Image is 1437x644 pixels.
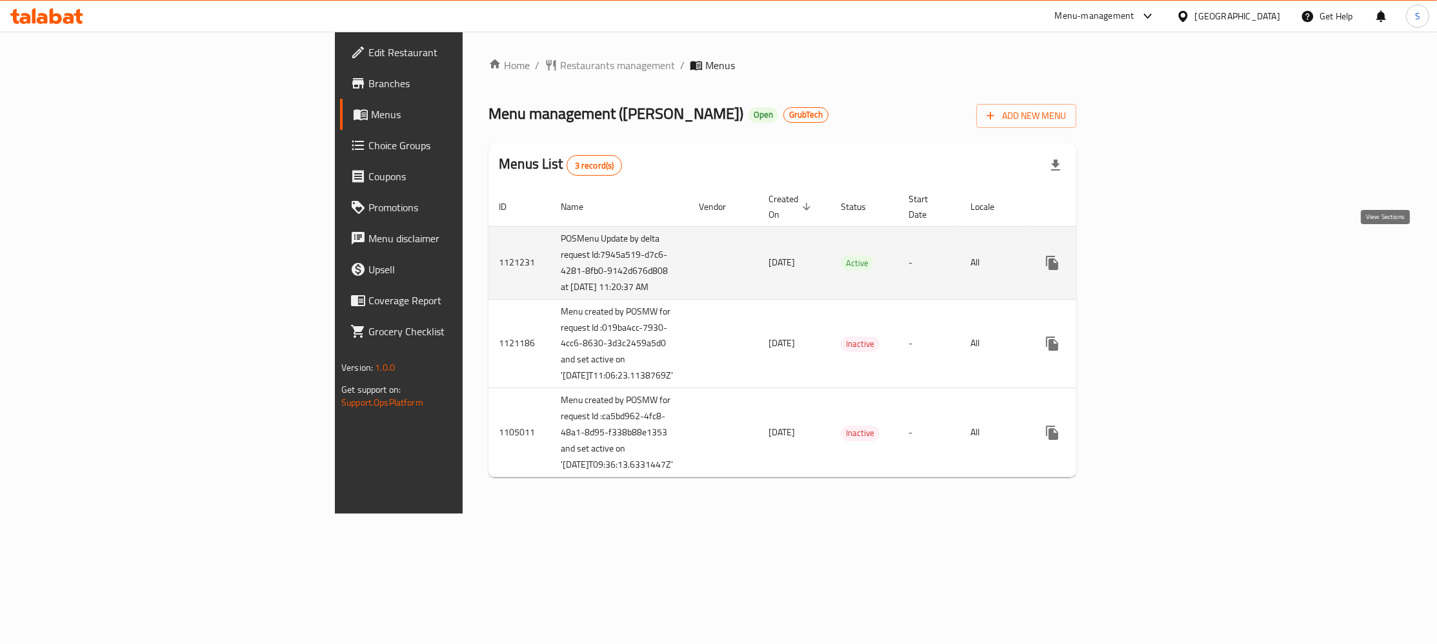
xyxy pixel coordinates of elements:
nav: breadcrumb [488,57,1076,73]
button: Change Status [1068,417,1099,448]
span: Name [561,199,600,214]
div: Inactive [841,426,879,441]
span: Status [841,199,883,214]
button: Add New Menu [976,104,1076,128]
span: GrubTech [784,109,828,120]
span: Choice Groups [368,138,565,153]
li: / [680,57,685,73]
span: Branches [368,76,565,91]
span: Upsell [368,262,565,277]
td: Menu created by POSMW for request Id :019ba4cc-7930-4cc6-8630-3d3c2459a5d0 and set active on '[DA... [550,299,688,388]
td: - [898,388,960,477]
td: All [960,388,1027,477]
div: Open [749,107,778,123]
span: Inactive [841,426,879,441]
th: Actions [1027,187,1171,227]
table: enhanced table [488,187,1171,478]
a: Edit Restaurant [340,37,575,68]
span: Menu disclaimer [368,231,565,246]
div: Active [841,255,874,271]
td: - [898,226,960,299]
a: Promotions [340,192,575,223]
td: All [960,226,1027,299]
span: 1.0.0 [375,359,395,376]
span: Menus [371,107,565,122]
a: Branches [340,68,575,99]
span: [DATE] [769,335,795,351]
span: Created On [769,191,815,222]
span: Add New Menu [987,108,1066,124]
div: Export file [1040,150,1071,181]
span: Get support on: [341,381,401,398]
span: [DATE] [769,254,795,271]
div: Inactive [841,337,879,352]
a: Grocery Checklist [340,316,575,347]
a: Menus [340,99,575,130]
td: Menu created by POSMW for request Id :ca5bd962-4fc8-48a1-8d95-f338b88e1353 and set active on '[DA... [550,388,688,477]
span: Restaurants management [560,57,675,73]
div: [GEOGRAPHIC_DATA] [1195,9,1280,23]
span: [DATE] [769,424,795,441]
span: Promotions [368,200,565,215]
div: Menu-management [1055,8,1134,24]
a: Menu disclaimer [340,223,575,254]
td: All [960,299,1027,388]
a: Coverage Report [340,285,575,316]
span: Vendor [699,199,743,214]
a: Upsell [340,254,575,285]
span: Coupons [368,169,565,184]
span: Active [841,256,874,271]
span: Start Date [909,191,945,222]
a: Choice Groups [340,130,575,161]
h2: Menus List [499,154,622,176]
button: Change Status [1068,328,1099,359]
span: ID [499,199,523,214]
span: Locale [970,199,1011,214]
span: Grocery Checklist [368,324,565,339]
a: Support.OpsPlatform [341,394,423,411]
span: Edit Restaurant [368,45,565,60]
span: Coverage Report [368,293,565,308]
button: more [1037,328,1068,359]
a: Coupons [340,161,575,192]
span: S [1415,9,1420,23]
span: Version: [341,359,373,376]
span: Inactive [841,337,879,351]
span: Open [749,109,778,120]
button: Change Status [1068,247,1099,278]
button: more [1037,247,1068,278]
button: more [1037,417,1068,448]
td: - [898,299,960,388]
span: Menus [705,57,735,73]
span: Menu management ( [PERSON_NAME] ) [488,99,743,128]
a: Restaurants management [545,57,675,73]
div: Total records count [567,155,623,176]
span: 3 record(s) [567,160,622,172]
td: POSMenu Update by delta request Id:7945a519-d7c6-4281-8fb0-9142d676d808 at [DATE] 11:20:37 AM [550,226,688,299]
